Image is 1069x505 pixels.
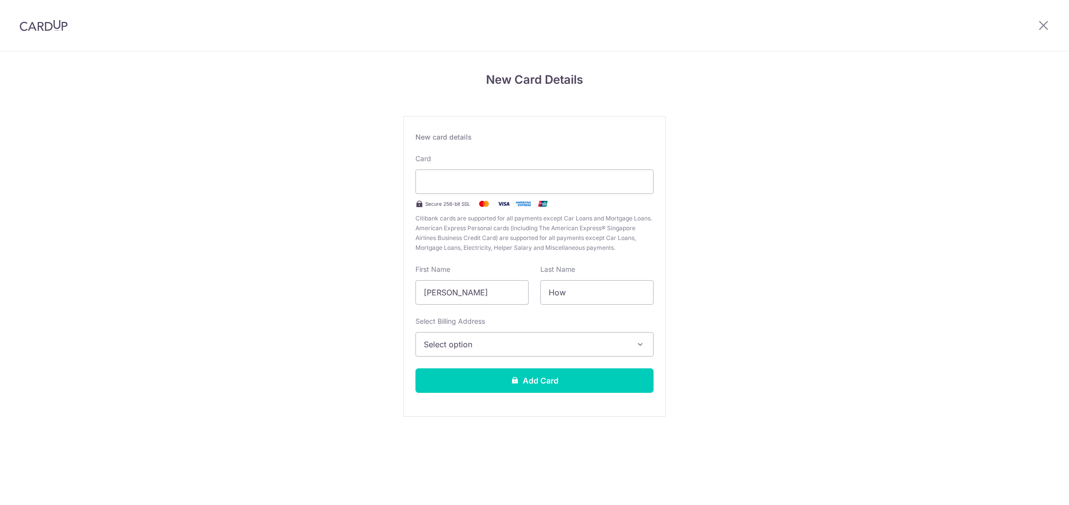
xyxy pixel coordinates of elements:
label: First Name [415,265,450,274]
span: Secure 256-bit SSL [425,200,470,208]
div: New card details [415,132,654,142]
img: CardUp [20,20,68,31]
iframe: Opens a widget where you can find more information [1006,476,1059,500]
label: Select Billing Address [415,316,485,326]
h4: New Card Details [403,71,666,89]
input: Cardholder Last Name [540,280,654,305]
button: Select option [415,332,654,357]
label: Last Name [540,265,575,274]
iframe: Secure card payment input frame [424,176,645,188]
label: Card [415,154,431,164]
img: .alt.amex [513,198,533,210]
span: Citibank cards are supported for all payments except Car Loans and Mortgage Loans. American Expre... [415,214,654,253]
button: Add Card [415,368,654,393]
span: Select option [424,338,628,350]
img: .alt.unionpay [533,198,553,210]
img: Mastercard [474,198,494,210]
input: Cardholder First Name [415,280,529,305]
img: Visa [494,198,513,210]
